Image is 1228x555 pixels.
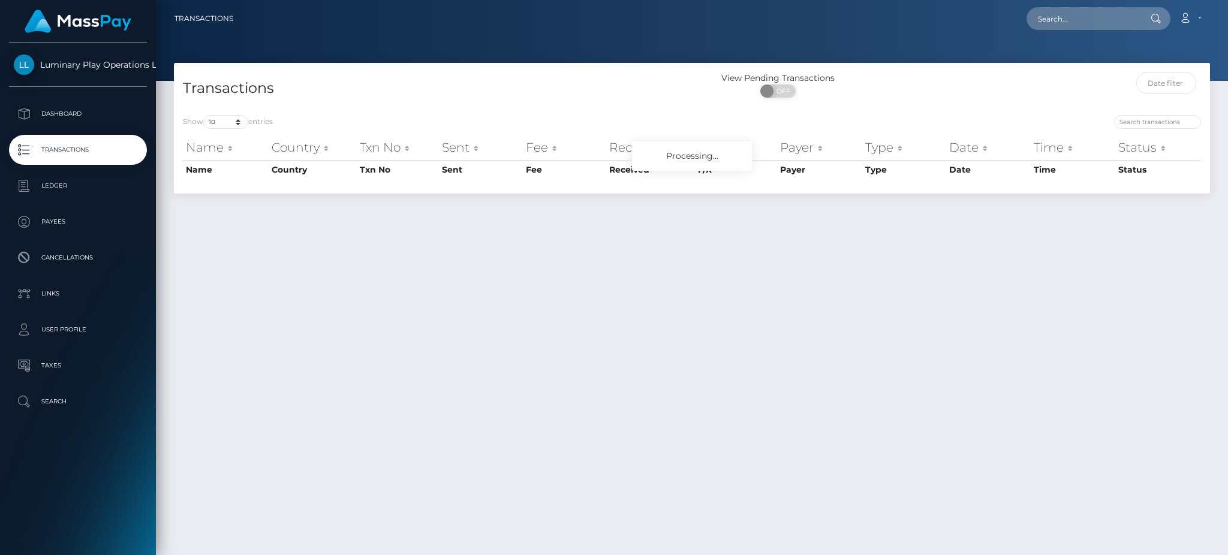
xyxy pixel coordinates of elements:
[1136,72,1197,94] input: Date filter
[14,55,34,75] img: Luminary Play Operations Limited
[1114,115,1201,129] input: Search transactions
[606,135,696,159] th: Received
[14,105,142,123] p: Dashboard
[695,135,777,159] th: F/X
[9,99,147,129] a: Dashboard
[14,393,142,411] p: Search
[183,160,269,179] th: Name
[269,135,357,159] th: Country
[523,135,606,159] th: Fee
[1027,7,1139,30] input: Search...
[692,72,865,85] div: View Pending Transactions
[183,135,269,159] th: Name
[14,213,142,231] p: Payees
[862,135,946,159] th: Type
[9,315,147,345] a: User Profile
[14,357,142,375] p: Taxes
[606,160,696,179] th: Received
[946,160,1031,179] th: Date
[9,243,147,273] a: Cancellations
[174,6,233,31] a: Transactions
[946,135,1031,159] th: Date
[9,171,147,201] a: Ledger
[14,249,142,267] p: Cancellations
[183,115,273,129] label: Show entries
[357,135,440,159] th: Txn No
[9,351,147,381] a: Taxes
[183,78,683,99] h4: Transactions
[9,279,147,309] a: Links
[1031,160,1115,179] th: Time
[1115,160,1202,179] th: Status
[269,160,357,179] th: Country
[632,141,752,171] div: Processing...
[767,85,797,98] span: OFF
[777,135,862,159] th: Payer
[9,135,147,165] a: Transactions
[9,59,147,70] span: Luminary Play Operations Limited
[14,285,142,303] p: Links
[14,321,142,339] p: User Profile
[9,207,147,237] a: Payees
[25,10,131,33] img: MassPay Logo
[203,115,248,129] select: Showentries
[439,135,523,159] th: Sent
[9,387,147,417] a: Search
[14,177,142,195] p: Ledger
[1115,135,1202,159] th: Status
[862,160,946,179] th: Type
[1031,135,1115,159] th: Time
[777,160,862,179] th: Payer
[14,141,142,159] p: Transactions
[523,160,606,179] th: Fee
[357,160,440,179] th: Txn No
[439,160,523,179] th: Sent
